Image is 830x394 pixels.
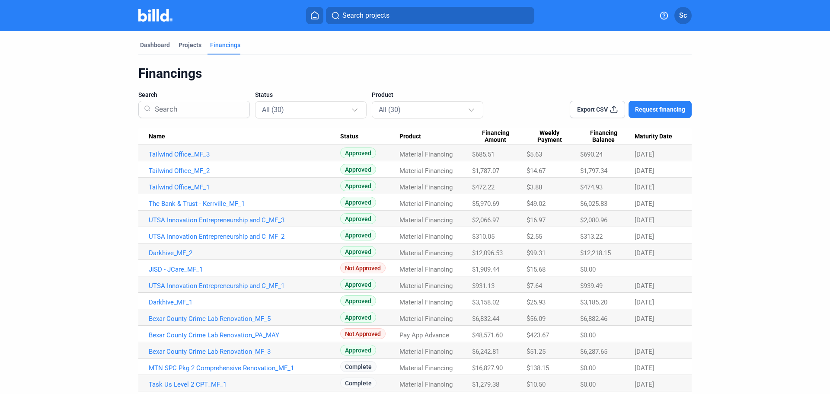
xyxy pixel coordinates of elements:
span: $6,287.65 [580,348,607,356]
span: $48,571.60 [472,331,503,339]
span: $931.13 [472,282,495,290]
span: Material Financing [399,249,453,257]
span: $16,827.90 [472,364,503,372]
a: Bexar County Crime Lab Renovation_MF_5 [149,315,340,323]
div: Name [149,133,340,141]
span: $310.05 [472,233,495,240]
span: [DATE] [635,249,654,257]
span: $14.67 [527,167,546,175]
div: Weekly Payment [527,129,580,144]
span: $2.55 [527,233,542,240]
button: Sc [674,7,692,24]
span: $25.93 [527,298,546,306]
span: $0.00 [580,266,596,273]
span: $5,970.69 [472,200,499,208]
div: Dashboard [140,41,170,49]
span: $6,242.81 [472,348,499,356]
span: Maturity Date [635,133,672,141]
span: Pay App Advance [399,331,449,339]
span: $12,218.15 [580,249,611,257]
span: Approved [340,345,376,356]
button: Request financing [629,101,692,118]
div: Status [340,133,399,141]
span: Material Financing [399,348,453,356]
span: [DATE] [635,233,654,240]
div: Maturity Date [635,133,681,141]
span: Complete [340,378,377,388]
a: Tailwind Office_MF_3 [149,151,340,158]
span: Approved [340,279,376,290]
span: Approved [340,312,376,323]
span: $685.51 [472,151,495,158]
span: Material Financing [399,167,453,175]
span: $939.49 [580,282,603,290]
span: Approved [340,246,376,257]
span: [DATE] [635,348,654,356]
a: Task Us Level 2 CPT_MF_1 [149,381,340,388]
a: Darkhive_MF_1 [149,298,340,306]
button: Export CSV [570,101,625,118]
span: $1,909.44 [472,266,499,273]
span: Not Approved [340,263,386,273]
div: Financings [210,41,240,49]
span: Approved [340,164,376,175]
span: $138.15 [527,364,549,372]
span: $1,787.07 [472,167,499,175]
span: $472.22 [472,183,495,191]
span: $6,832.44 [472,315,499,323]
button: Search projects [326,7,534,24]
span: [DATE] [635,381,654,388]
span: Material Financing [399,266,453,273]
a: MTN SPC Pkg 2 Comprehensive Renovation_MF_1 [149,364,340,372]
div: Financing Amount [472,129,527,144]
span: $7.64 [527,282,542,290]
a: Bexar County Crime Lab Renovation_MF_3 [149,348,340,356]
span: $1,279.38 [472,381,499,388]
span: Sc [679,10,687,21]
span: Product [372,90,393,99]
span: $5.63 [527,151,542,158]
span: Material Financing [399,216,453,224]
span: [DATE] [635,183,654,191]
span: [DATE] [635,200,654,208]
span: Search projects [342,10,389,21]
span: Approved [340,230,376,240]
span: Not Approved [340,328,386,339]
div: Product [399,133,472,141]
span: $49.02 [527,200,546,208]
span: Material Financing [399,183,453,191]
span: Weekly Payment [527,129,572,144]
span: Export CSV [577,105,608,114]
span: Status [255,90,273,99]
span: [DATE] [635,298,654,306]
span: $423.67 [527,331,549,339]
a: Tailwind Office_MF_2 [149,167,340,175]
span: Approved [340,295,376,306]
span: $0.00 [580,331,596,339]
span: [DATE] [635,315,654,323]
a: UTSA Innovation Entrepreneurship and C_MF_3 [149,216,340,224]
span: Status [340,133,358,141]
mat-select-trigger: All (30) [262,106,284,114]
span: Financing Balance [580,129,627,144]
span: $56.09 [527,315,546,323]
span: [DATE] [635,364,654,372]
a: The Bank & Trust - Kerrville_MF_1 [149,200,340,208]
a: UTSA Innovation Entrepreneurship and C_MF_1 [149,282,340,290]
span: $2,080.96 [580,216,607,224]
span: Material Financing [399,151,453,158]
span: Material Financing [399,381,453,388]
span: [DATE] [635,216,654,224]
span: Material Financing [399,298,453,306]
span: $1,797.34 [580,167,607,175]
span: Material Financing [399,282,453,290]
span: $0.00 [580,364,596,372]
span: Approved [340,197,376,208]
span: Approved [340,180,376,191]
img: Billd Company Logo [138,9,172,22]
span: Approved [340,147,376,158]
a: Bexar County Crime Lab Renovation_PA_MAY [149,331,340,339]
a: JISD - JCare_MF_1 [149,266,340,273]
span: $0.00 [580,381,596,388]
span: [DATE] [635,151,654,158]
